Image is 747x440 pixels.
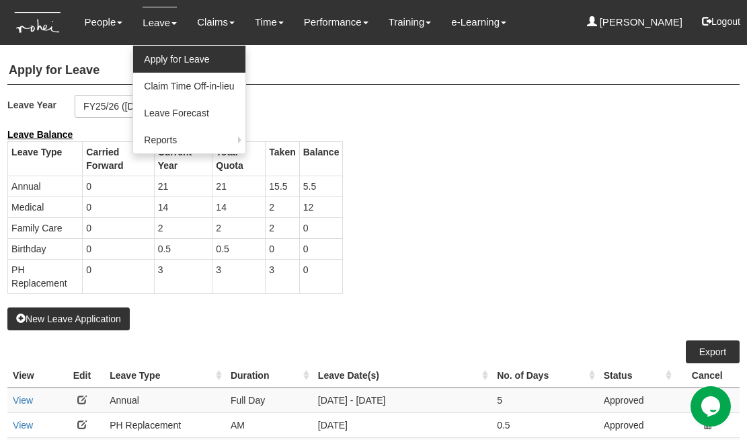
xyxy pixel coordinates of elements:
[133,126,245,153] a: Reports
[7,129,73,140] b: Leave Balance
[8,176,83,196] td: Annual
[7,57,740,85] h4: Apply for Leave
[154,238,212,259] td: 0.5
[8,259,83,293] td: PH Replacement
[299,141,343,176] th: Balance
[598,363,675,388] th: Status : activate to sort column ascending
[154,176,212,196] td: 21
[104,388,225,412] td: Annual
[7,95,75,114] label: Leave Year
[299,176,343,196] td: 5.5
[104,363,225,388] th: Leave Type : activate to sort column ascending
[587,7,683,38] a: [PERSON_NAME]
[691,386,734,427] iframe: chat widget
[492,363,598,388] th: No. of Days : activate to sort column ascending
[143,7,177,38] a: Leave
[255,7,284,38] a: Time
[313,412,492,437] td: [DATE]
[197,7,235,38] a: Claims
[492,388,598,412] td: 5
[299,217,343,238] td: 0
[83,141,154,176] th: Carried Forward
[313,363,492,388] th: Leave Date(s) : activate to sort column ascending
[75,95,238,118] button: FY25/26 ([DATE] - [DATE])
[85,7,123,38] a: People
[212,238,266,259] td: 0.5
[492,412,598,437] td: 0.5
[451,7,506,38] a: e-Learning
[154,196,212,217] td: 14
[13,420,33,431] a: View
[154,217,212,238] td: 2
[8,196,83,217] td: Medical
[154,259,212,293] td: 3
[212,196,266,217] td: 14
[299,196,343,217] td: 12
[598,412,675,437] td: Approved
[313,388,492,412] td: [DATE] - [DATE]
[83,100,221,113] div: FY25/26 ([DATE] - [DATE])
[7,307,130,330] button: New Leave Application
[304,7,368,38] a: Performance
[83,238,154,259] td: 0
[686,340,740,363] a: Export
[598,388,675,412] td: Approved
[13,395,33,406] a: View
[154,141,212,176] th: Current Year
[212,217,266,238] td: 2
[225,388,313,412] td: Full Day
[266,238,299,259] td: 0
[266,259,299,293] td: 3
[266,141,299,176] th: Taken
[212,259,266,293] td: 3
[7,363,59,388] th: View
[389,7,432,38] a: Training
[266,217,299,238] td: 2
[8,217,83,238] td: Family Care
[133,100,245,126] a: Leave Forecast
[133,73,245,100] a: Claim Time Off-in-lieu
[133,46,245,73] a: Apply for Leave
[225,363,313,388] th: Duration : activate to sort column ascending
[60,363,105,388] th: Edit
[104,412,225,437] td: PH Replacement
[299,238,343,259] td: 0
[8,141,83,176] th: Leave Type
[83,259,154,293] td: 0
[8,238,83,259] td: Birthday
[83,176,154,196] td: 0
[675,363,740,388] th: Cancel
[83,217,154,238] td: 0
[225,412,313,437] td: AM
[266,196,299,217] td: 2
[266,176,299,196] td: 15.5
[212,176,266,196] td: 21
[299,259,343,293] td: 0
[83,196,154,217] td: 0
[212,141,266,176] th: Total Quota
